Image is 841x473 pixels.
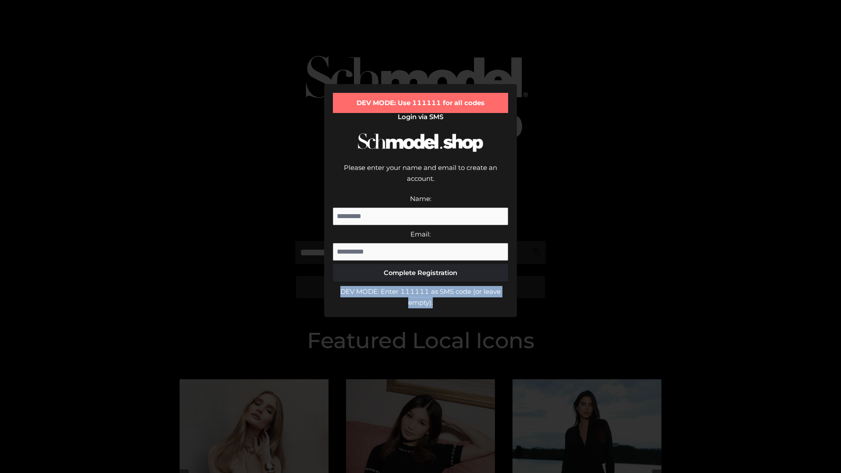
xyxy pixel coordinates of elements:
div: Please enter your name and email to create an account. [333,162,508,193]
label: Email: [410,230,431,238]
div: DEV MODE: Enter 111111 as SMS code (or leave empty). [333,286,508,308]
label: Name: [410,194,431,203]
h2: Login via SMS [333,113,508,121]
img: Schmodel Logo [355,125,486,160]
div: DEV MODE: Use 111111 for all codes [333,93,508,113]
button: Complete Registration [333,264,508,282]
